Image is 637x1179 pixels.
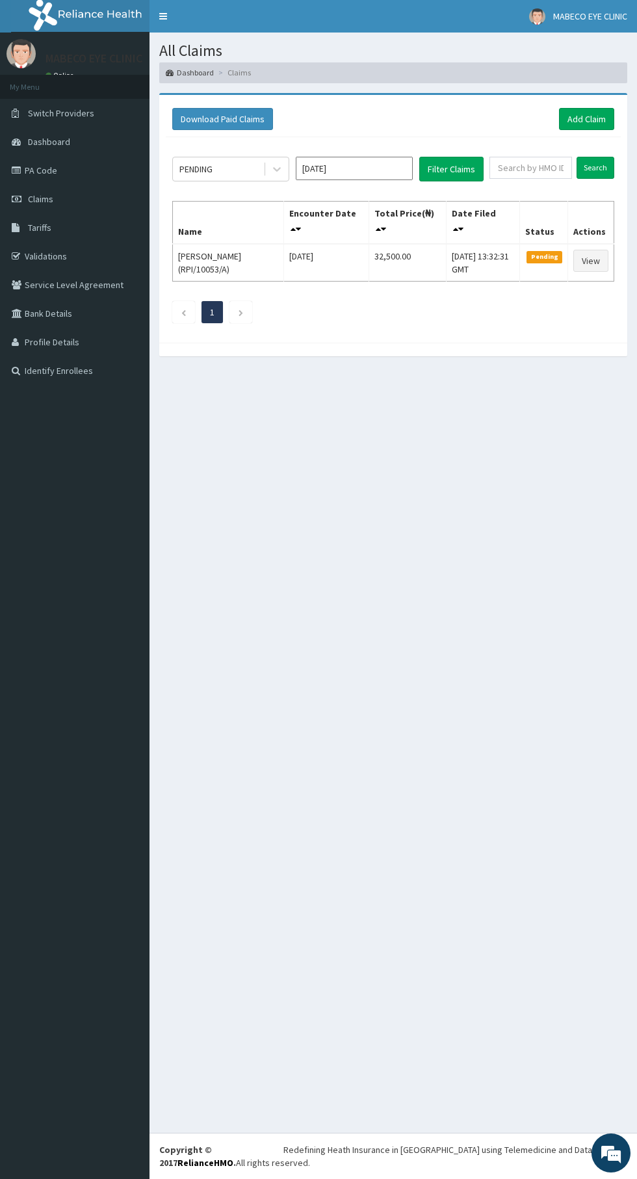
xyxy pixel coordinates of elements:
[172,108,273,130] button: Download Paid Claims
[28,222,51,233] span: Tariffs
[526,251,562,263] span: Pending
[553,10,627,22] span: MABECO EYE CLINIC
[296,157,413,180] input: Select Month and Year
[567,201,614,244] th: Actions
[166,67,214,78] a: Dashboard
[283,1143,627,1156] div: Redefining Heath Insurance in [GEOGRAPHIC_DATA] using Telemedicine and Data Science!
[369,244,446,282] td: 32,500.00
[489,157,572,179] input: Search by HMO ID
[210,306,214,318] a: Page 1 is your current page
[447,201,520,244] th: Date Filed
[173,244,284,282] td: [PERSON_NAME] (RPI/10053/A)
[573,250,608,272] a: View
[149,1133,637,1179] footer: All rights reserved.
[28,193,53,205] span: Claims
[159,42,627,59] h1: All Claims
[159,1144,236,1169] strong: Copyright © 2017 .
[179,163,213,176] div: PENDING
[45,53,142,64] p: MABECO EYE CLINIC
[181,306,187,318] a: Previous page
[45,71,77,80] a: Online
[284,244,369,282] td: [DATE]
[520,201,568,244] th: Status
[6,39,36,68] img: User Image
[28,136,70,148] span: Dashboard
[559,108,614,130] a: Add Claim
[177,1157,233,1169] a: RelianceHMO
[173,201,284,244] th: Name
[284,201,369,244] th: Encounter Date
[529,8,545,25] img: User Image
[28,107,94,119] span: Switch Providers
[238,306,244,318] a: Next page
[577,157,614,179] input: Search
[419,157,484,181] button: Filter Claims
[369,201,446,244] th: Total Price(₦)
[215,67,251,78] li: Claims
[447,244,520,282] td: [DATE] 13:32:31 GMT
